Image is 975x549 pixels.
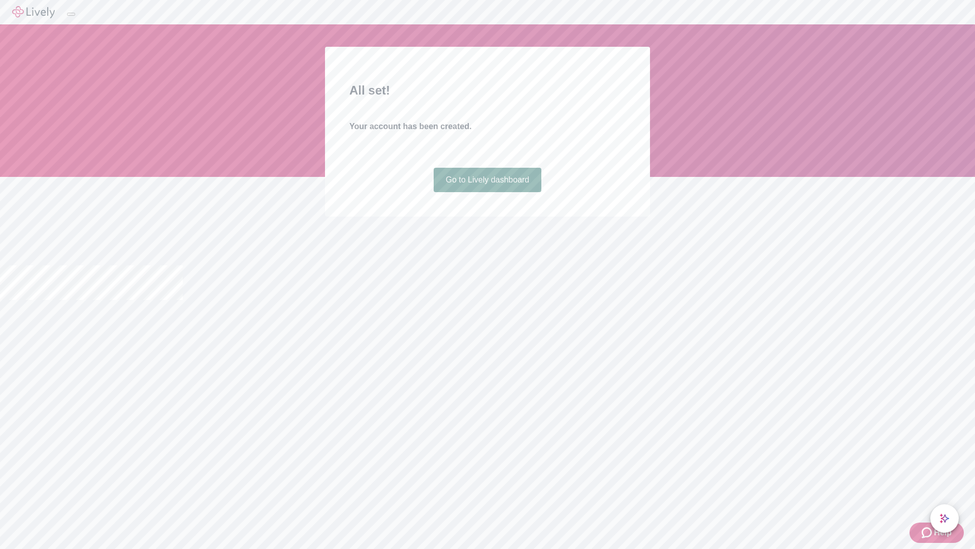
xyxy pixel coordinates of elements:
[349,81,626,100] h2: All set!
[434,168,542,192] a: Go to Lively dashboard
[67,13,75,16] button: Log out
[922,527,934,539] svg: Zendesk support icon
[934,527,952,539] span: Help
[349,120,626,133] h4: Your account has been created.
[939,513,950,524] svg: Lively AI Assistant
[930,504,959,533] button: chat
[12,6,55,18] img: Lively
[909,523,964,543] button: Zendesk support iconHelp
